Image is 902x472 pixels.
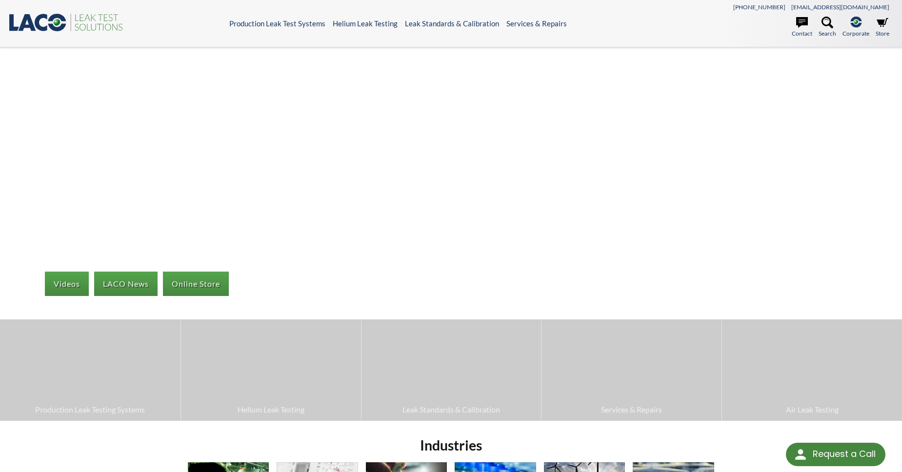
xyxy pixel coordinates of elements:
[813,443,876,465] div: Request a Call
[819,17,836,38] a: Search
[876,17,889,38] a: Store
[366,403,537,416] span: Leak Standards & Calibration
[506,19,567,28] a: Services & Repairs
[786,443,885,466] div: Request a Call
[727,403,897,416] span: Air Leak Testing
[842,29,869,38] span: Corporate
[405,19,499,28] a: Leak Standards & Calibration
[361,319,541,420] a: Leak Standards & Calibration
[791,3,889,11] a: [EMAIL_ADDRESS][DOMAIN_NAME]
[793,447,808,462] img: round button
[94,272,158,296] a: LACO News
[333,19,398,28] a: Helium Leak Testing
[186,403,356,416] span: Helium Leak Testing
[5,403,176,416] span: Production Leak Testing Systems
[541,319,722,420] a: Services & Repairs
[792,17,812,38] a: Contact
[733,3,785,11] a: [PHONE_NUMBER]
[546,403,717,416] span: Services & Repairs
[229,19,325,28] a: Production Leak Test Systems
[181,319,361,420] a: Helium Leak Testing
[45,272,89,296] a: Videos
[184,436,718,454] h2: Industries
[722,319,902,420] a: Air Leak Testing
[163,272,229,296] a: Online Store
